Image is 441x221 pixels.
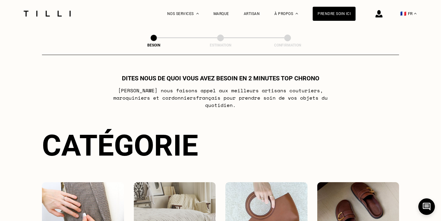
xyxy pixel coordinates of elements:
[196,13,199,14] img: Menu déroulant
[400,11,406,17] span: 🇫🇷
[414,13,417,14] img: menu déroulant
[213,12,229,16] a: Marque
[244,12,260,16] a: Artisan
[296,13,298,14] img: Menu déroulant à propos
[123,43,184,47] div: Besoin
[122,75,319,82] h1: Dites nous de quoi vous avez besoin en 2 minutes top chrono
[313,7,356,21] a: Prendre soin ici
[99,87,342,109] p: [PERSON_NAME] nous faisons appel aux meilleurs artisans couturiers , maroquiniers et cordonniers ...
[42,128,399,163] div: Catégorie
[21,11,73,17] img: Logo du service de couturière Tilli
[257,43,318,47] div: Confirmation
[190,43,251,47] div: Estimation
[375,10,383,17] img: icône connexion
